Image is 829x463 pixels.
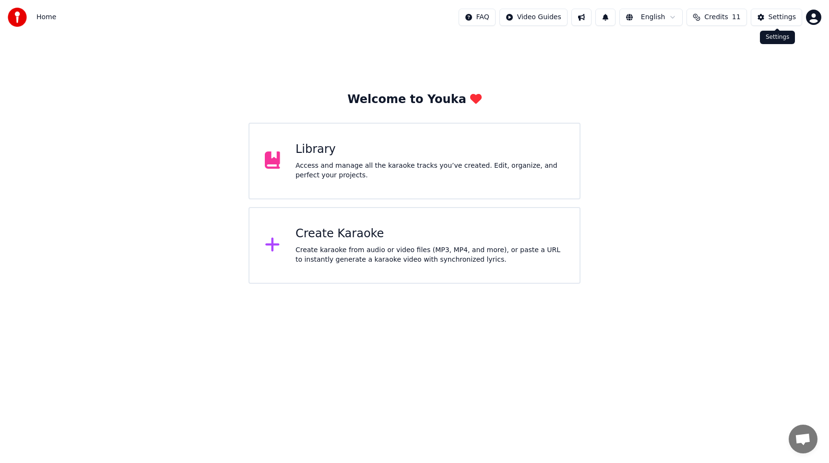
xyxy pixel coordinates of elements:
span: Credits [704,12,728,22]
span: Home [36,12,56,22]
div: Library [296,142,564,157]
div: Отворен чат [789,425,817,453]
div: Welcome to Youka [347,92,482,107]
img: youka [8,8,27,27]
span: 11 [732,12,741,22]
div: Create Karaoke [296,226,564,242]
button: Video Guides [499,9,568,26]
div: Settings [769,12,796,22]
nav: breadcrumb [36,12,56,22]
div: Create karaoke from audio or video files (MP3, MP4, and more), or paste a URL to instantly genera... [296,245,564,265]
div: Settings [760,31,795,44]
button: Settings [751,9,802,26]
div: Access and manage all the karaoke tracks you’ve created. Edit, organize, and perfect your projects. [296,161,564,180]
button: Credits11 [687,9,746,26]
button: FAQ [459,9,496,26]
